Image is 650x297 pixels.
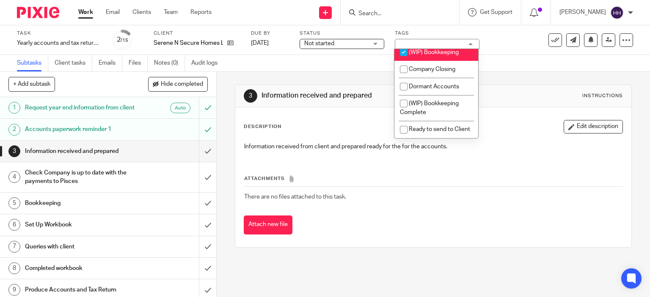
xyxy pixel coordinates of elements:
[8,262,20,274] div: 8
[8,102,20,114] div: 1
[8,197,20,209] div: 5
[8,241,20,253] div: 7
[300,30,384,37] label: Status
[358,10,434,18] input: Search
[25,262,135,275] h1: Completed workbook
[25,283,135,296] h1: Produce Accounts and Tax Return
[25,166,135,188] h1: Check Company is up to date with the payments to Pisces
[564,120,623,134] button: Edit description
[170,103,190,113] div: Auto
[8,124,20,136] div: 2
[17,55,48,71] a: Subtasks
[191,55,224,71] a: Audit logs
[117,35,128,45] div: 2
[17,39,102,47] div: Yearly accounts and tax return - Automatic - [DATE]
[8,284,20,296] div: 9
[582,93,623,99] div: Instructions
[25,218,135,231] h1: Set Up Workbook
[244,194,346,200] span: There are no files attached to this task.
[121,38,128,43] small: /15
[25,240,135,253] h1: Queries with client
[161,81,203,88] span: Hide completed
[244,142,623,151] p: Information received from client and prepared ready for the for the accounts.
[480,9,512,15] span: Get Support
[262,91,451,100] h1: Information received and prepared
[25,101,135,114] h1: Request year end information from client
[400,101,459,115] span: (WIP) Bookkeeping Complete
[8,77,55,91] button: + Add subtask
[106,8,120,16] a: Email
[244,123,281,130] p: Description
[17,7,59,18] img: Pixie
[244,89,257,103] div: 3
[409,126,470,132] span: Ready to send to Client
[8,145,20,157] div: 3
[190,8,212,16] a: Reports
[409,49,459,55] span: (WIP) Bookkeeping
[17,39,102,47] div: Yearly accounts and tax return - Automatic - November 2023
[99,55,122,71] a: Emails
[251,30,289,37] label: Due by
[154,55,185,71] a: Notes (0)
[409,66,455,72] span: Company Closing
[8,219,20,231] div: 6
[8,171,20,183] div: 4
[409,84,459,90] span: Dormant Accounts
[55,55,92,71] a: Client tasks
[25,123,135,136] h1: Accounts paperwork reminder 1
[154,30,240,37] label: Client
[304,41,334,46] span: Not started
[154,39,223,47] p: Serene N Secure Homes Ltd
[78,8,93,16] a: Work
[559,8,606,16] p: [PERSON_NAME]
[395,30,479,37] label: Tags
[132,8,151,16] a: Clients
[17,30,102,37] label: Task
[164,8,178,16] a: Team
[610,6,624,19] img: svg%3E
[244,176,285,181] span: Attachments
[148,77,208,91] button: Hide completed
[25,197,135,210] h1: Bookkeeping
[25,145,135,158] h1: Information received and prepared
[251,40,269,46] span: [DATE]
[244,215,292,234] button: Attach new file
[129,55,148,71] a: Files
